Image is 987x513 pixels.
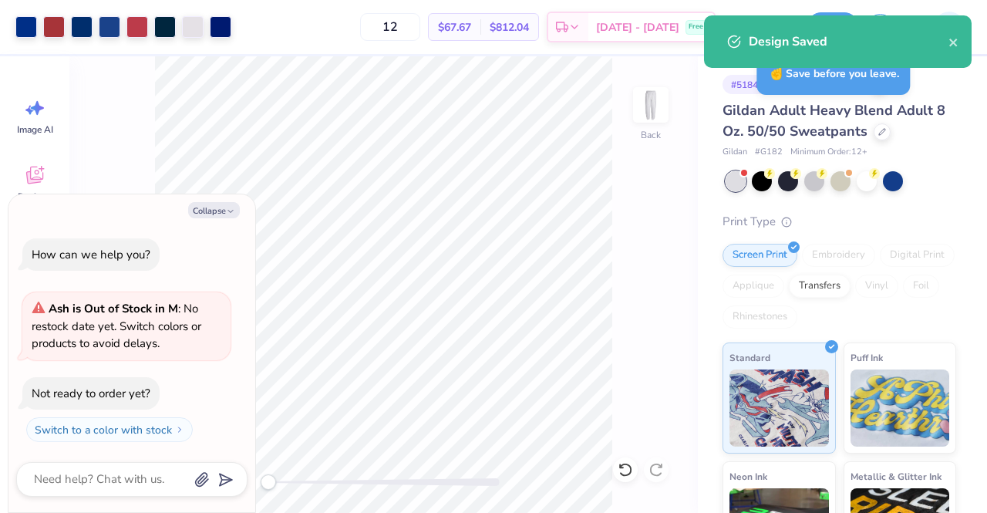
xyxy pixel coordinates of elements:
img: Huda Nadeem [934,12,965,42]
input: – – [360,13,420,41]
span: Image AI [17,123,53,136]
img: Standard [729,370,829,447]
div: Vinyl [855,275,898,298]
img: Back [635,89,666,120]
div: Accessibility label [261,474,276,490]
span: Designs [18,191,52,203]
strong: Ash is Out of Stock in M [49,301,178,316]
div: Embroidery [802,244,875,267]
button: Collapse [188,202,240,218]
span: Neon Ink [729,468,767,484]
button: Switch to a color with stock [26,417,193,442]
img: Switch to a color with stock [175,425,184,434]
span: $67.67 [438,19,471,35]
span: Standard [729,349,770,366]
span: : No restock date yet. Switch colors or products to avoid delays. [32,301,201,351]
div: Applique [723,275,784,298]
div: How can we help you? [32,247,150,262]
div: Foil [903,275,939,298]
div: Digital Print [880,244,955,267]
a: HN [905,12,972,42]
span: Gildan Adult Heavy Blend Adult 8 Oz. 50/50 Sweatpants [723,101,945,140]
span: Minimum Order: 12 + [790,146,867,159]
img: Puff Ink [851,370,950,447]
span: Gildan [723,146,747,159]
span: $812.04 [490,19,529,35]
span: Free [689,22,703,32]
div: Screen Print [723,244,797,267]
div: Print Type [723,213,956,231]
span: [DATE] - [DATE] [596,19,679,35]
input: Untitled Design [723,12,799,42]
div: # 518407A [723,75,784,94]
span: Puff Ink [851,349,883,366]
div: Not ready to order yet? [32,386,150,401]
div: Design Saved [749,32,948,51]
span: # G182 [755,146,783,159]
span: Metallic & Glitter Ink [851,468,942,484]
div: Transfers [789,275,851,298]
button: close [948,32,959,51]
div: Back [641,128,661,142]
div: Rhinestones [723,305,797,329]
